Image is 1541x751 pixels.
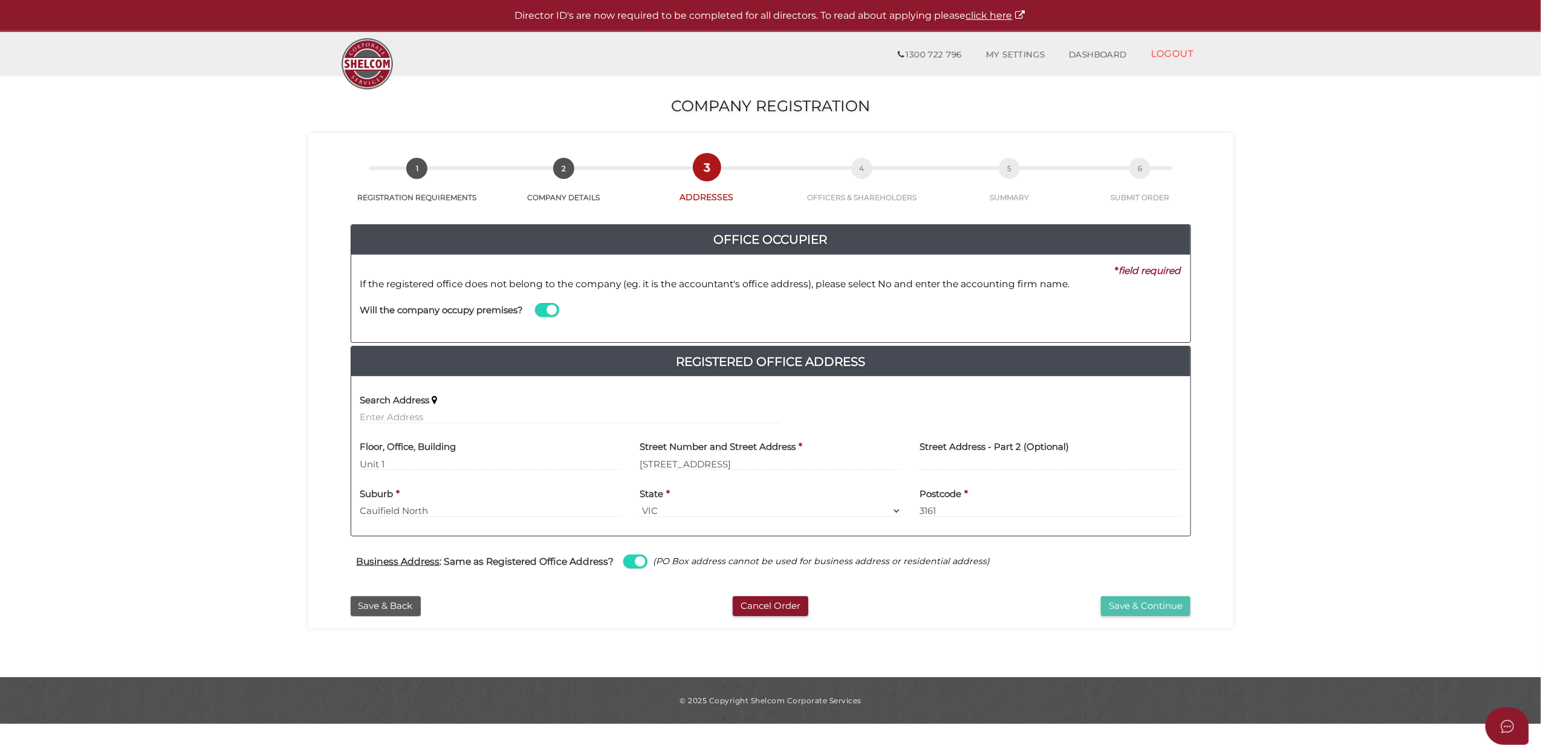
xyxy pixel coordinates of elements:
div: © 2025 Copyright Shelcom Corporate Services [317,695,1224,706]
u: Business Address [357,556,440,567]
a: MY SETTINGS [974,43,1057,67]
a: Registered Office Address [351,352,1190,371]
a: 5SUMMARY [941,171,1077,203]
p: If the registered office does not belong to the company (eg. it is the accountant's office addres... [360,278,1181,291]
h4: Floor, Office, Building [360,442,456,452]
h4: Will the company occupy premises? [360,305,524,316]
input: Enter Address [640,457,901,470]
button: Cancel Order [733,596,808,616]
h4: Street Address - Part 2 (Optional) [920,442,1069,452]
a: LOGOUT [1139,41,1206,66]
span: 1 [406,158,427,179]
h4: State [640,489,663,499]
span: 6 [1129,158,1150,179]
a: 3ADDRESSES [632,170,782,203]
h4: Street Number and Street Address [640,442,796,452]
i: (PO Box address cannot be used for business address or residential address) [654,556,990,567]
button: Open asap [1485,707,1529,745]
a: DASHBOARD [1057,43,1139,67]
p: Director ID's are now required to be completed for all directors. To read about applying please [30,9,1511,23]
h4: Suburb [360,489,394,499]
i: Keep typing in your address(including suburb) until it appears [432,395,438,405]
input: Enter Address [360,411,780,424]
a: 4OFFICERS & SHAREHOLDERS [782,171,941,203]
a: 6SUBMIT ORDER [1077,171,1203,203]
a: click here [966,10,1027,21]
h4: Search Address [360,395,430,406]
i: field required [1119,265,1181,276]
a: 2COMPANY DETAILS [496,171,632,203]
button: Save & Continue [1101,596,1190,616]
span: 4 [851,158,872,179]
h4: Office Occupier [351,230,1190,249]
h4: Postcode [920,489,961,499]
span: 5 [999,158,1020,179]
a: 1REGISTRATION REQUIREMENTS [339,171,496,203]
a: 1300 722 796 [886,43,973,67]
h4: : Same as Registered Office Address? [357,556,614,567]
button: Save & Back [351,596,421,616]
span: 3 [696,157,718,178]
span: 2 [553,158,574,179]
input: Postcode must be exactly 4 digits [920,504,1181,518]
img: Logo [336,32,399,96]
